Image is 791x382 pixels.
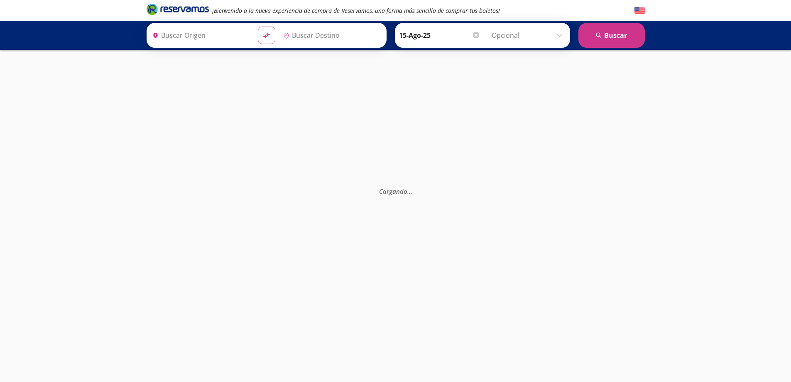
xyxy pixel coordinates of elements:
span: . [409,187,411,195]
span: . [407,187,409,195]
input: Elegir Fecha [399,25,480,46]
em: Cargando [379,187,412,195]
a: Brand Logo [147,3,209,18]
input: Buscar Destino [280,25,382,46]
span: . [411,187,412,195]
button: Buscar [578,23,645,48]
input: Buscar Origen [149,25,251,46]
i: Brand Logo [147,3,209,15]
input: Opcional [492,25,566,46]
em: ¡Bienvenido a la nueva experiencia de compra de Reservamos, una forma más sencilla de comprar tus... [212,7,500,15]
button: English [634,5,645,16]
